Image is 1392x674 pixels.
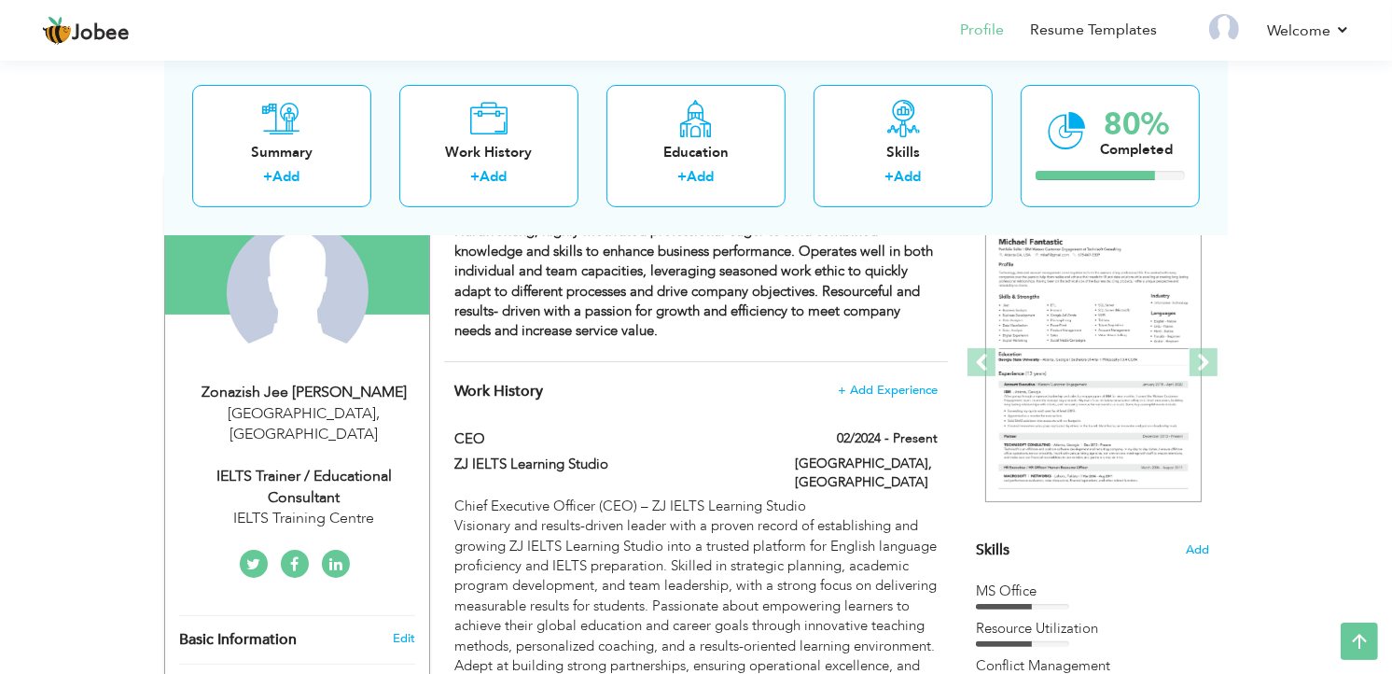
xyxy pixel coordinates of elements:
[621,142,771,161] div: Education
[976,619,1209,639] div: Resource Utilization
[1100,108,1173,139] div: 80%
[454,455,768,474] label: ZJ IELTS Learning Studio
[264,167,273,187] label: +
[454,382,938,400] h4: This helps to show the companies you have worked for.
[42,16,72,46] img: jobee.io
[678,167,688,187] label: +
[480,167,508,186] a: Add
[393,630,415,647] a: Edit
[688,167,715,186] a: Add
[1030,20,1157,41] a: Resume Templates
[1186,541,1209,559] span: Add
[454,429,768,449] label: CEO
[179,632,297,649] span: Basic Information
[377,403,381,424] span: ,
[960,20,1004,41] a: Profile
[471,167,480,187] label: +
[1209,14,1239,44] img: Profile Img
[42,16,130,46] a: Jobee
[1100,139,1173,159] div: Completed
[273,167,300,186] a: Add
[227,221,369,363] img: Zonazish Jee Iftikhar Chughtai
[72,23,130,44] span: Jobee
[179,403,429,446] div: [GEOGRAPHIC_DATA] [GEOGRAPHIC_DATA]
[179,382,429,403] div: Zonazish Jee [PERSON_NAME]
[454,381,543,401] span: Work History
[179,466,429,509] div: IELTS Trainer / Educational Consultant
[885,167,895,187] label: +
[976,582,1209,601] div: MS Office
[976,540,1009,560] span: Skills
[828,142,978,161] div: Skills
[895,167,922,186] a: Add
[837,429,938,448] label: 02/2024 - Present
[454,221,933,340] strong: Hardworking, highly motivated professional eager to lend combined knowledge and skills to enhance...
[1267,20,1350,42] a: Welcome
[838,384,938,397] span: + Add Experience
[414,142,564,161] div: Work History
[179,508,429,529] div: IELTS Training Centre
[207,142,356,161] div: Summary
[795,455,938,492] label: [GEOGRAPHIC_DATA], [GEOGRAPHIC_DATA]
